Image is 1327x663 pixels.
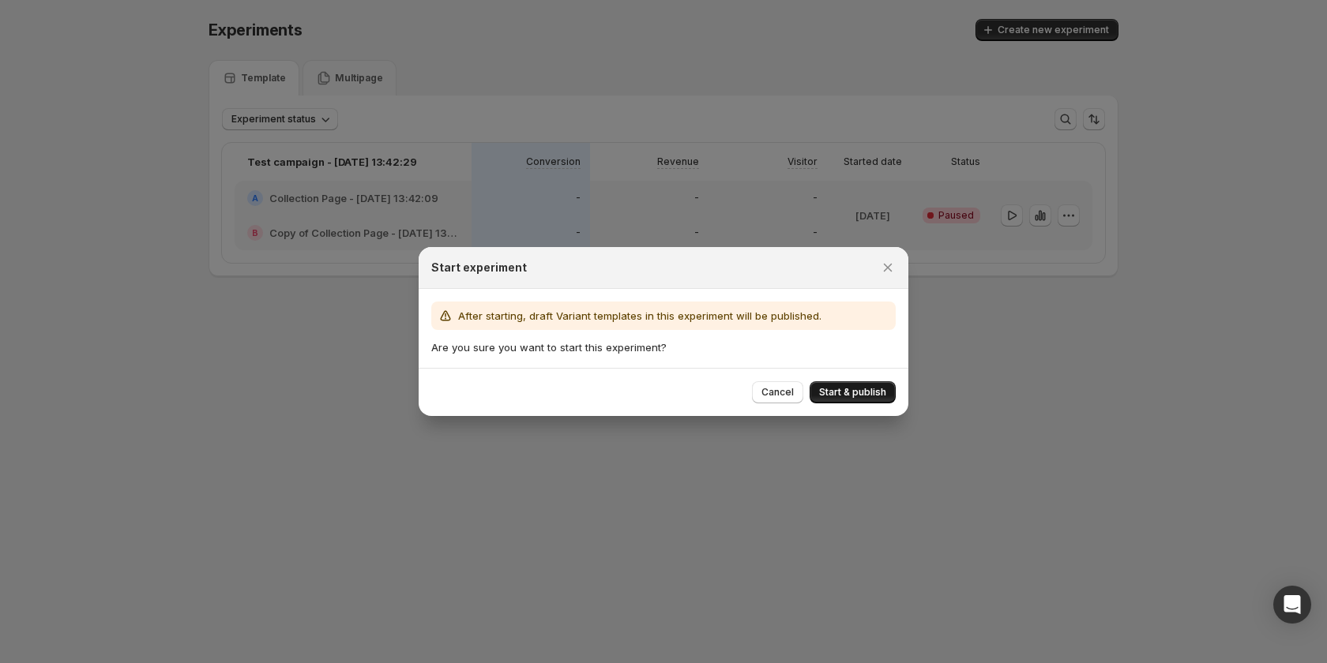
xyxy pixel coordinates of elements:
[810,381,896,403] button: Start & publish
[431,339,896,355] p: Are you sure you want to start this experiment?
[431,260,527,275] h2: Start experiment
[877,257,899,279] button: Close
[458,308,821,324] p: After starting, draft Variant templates in this experiment will be published.
[752,381,803,403] button: Cancel
[761,386,794,399] span: Cancel
[1273,586,1311,624] div: Open Intercom Messenger
[819,386,886,399] span: Start & publish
